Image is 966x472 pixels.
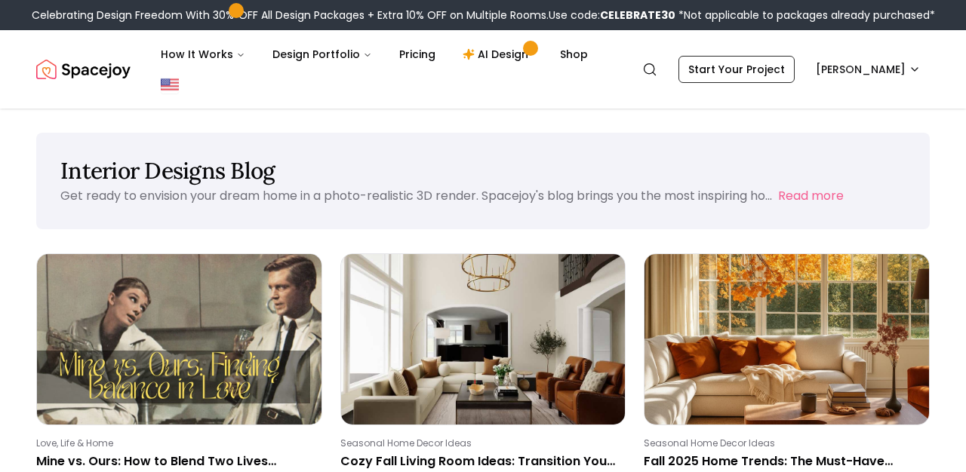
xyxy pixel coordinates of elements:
nav: Main [149,39,600,69]
img: Spacejoy Logo [36,54,131,84]
p: Seasonal Home Decor Ideas [340,437,620,449]
button: [PERSON_NAME] [807,56,930,83]
img: Mine vs. Ours: How to Blend Two Lives Without Losing Yourself (and Without Losing Each Other) [37,254,321,424]
img: United States [161,75,179,93]
b: CELEBRATE30 [600,8,675,23]
p: Mine vs. Ours: How to Blend Two Lives Without Losing Yourself (and Without Losing Each Other) [36,452,316,470]
a: Pricing [387,39,448,69]
h1: Interior Designs Blog [60,157,906,184]
a: Start Your Project [678,56,795,83]
span: *Not applicable to packages already purchased* [675,8,935,23]
span: Use code: [549,8,675,23]
button: Read more [778,187,844,205]
nav: Global [36,30,930,109]
button: Design Portfolio [260,39,384,69]
a: Spacejoy [36,54,131,84]
p: Love, Life & Home [36,437,316,449]
p: Seasonal Home Decor Ideas [644,437,924,449]
a: Shop [548,39,600,69]
p: Cozy Fall Living Room Ideas: Transition Your Space for Autumn Vibes [340,452,620,470]
img: Cozy Fall Living Room Ideas: Transition Your Space for Autumn Vibes [341,254,626,424]
div: Celebrating Design Freedom With 30% OFF All Design Packages + Extra 10% OFF on Multiple Rooms. [32,8,935,23]
a: AI Design [451,39,545,69]
p: Fall 2025 Home Trends: The Must-Have Colors, Textures, and Decor Styles [644,452,924,470]
img: Fall 2025 Home Trends: The Must-Have Colors, Textures, and Decor Styles [645,254,929,424]
p: Get ready to envision your dream home in a photo-realistic 3D render. Spacejoy's blog brings you ... [60,187,772,204]
button: How It Works [149,39,257,69]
